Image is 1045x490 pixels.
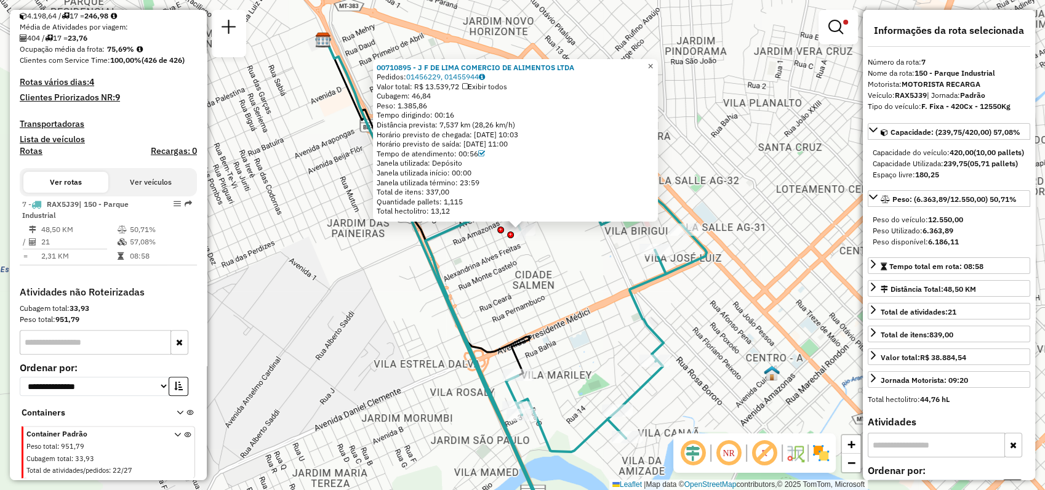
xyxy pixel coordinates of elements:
[84,11,108,20] strong: 246,98
[26,454,71,463] span: Cubagem total
[55,315,79,324] strong: 951,79
[811,443,831,463] img: Exibir/Ocultar setores
[20,146,42,156] a: Rotas
[377,72,654,82] div: Pedidos:
[45,34,53,42] i: Total de rotas
[868,257,1030,274] a: Tempo total em rota: 08:58
[377,149,654,159] div: Tempo de atendimento: 00:56
[943,159,967,168] strong: 239,75
[115,92,120,103] strong: 9
[881,284,976,295] div: Distância Total:
[847,455,855,470] span: −
[920,395,950,404] strong: 44,76 hL
[928,237,959,246] strong: 6.186,11
[75,454,94,463] span: 33,93
[842,435,860,454] a: Zoom in
[20,10,197,22] div: 4.198,64 / 17 =
[868,416,1030,428] h4: Atividades
[29,226,36,233] i: Distância Total
[923,226,953,235] strong: 6.363,89
[868,142,1030,185] div: Capacidade: (239,75/420,00) 57,08%
[714,438,743,468] span: Ocultar NR
[881,329,953,340] div: Total de itens:
[915,68,995,78] strong: 150 - Parque Industrial
[20,12,27,20] i: Cubagem total roteirizado
[842,454,860,472] a: Zoom out
[57,442,59,451] span: :
[22,199,129,220] span: 7 -
[22,236,28,248] td: /
[948,307,956,316] strong: 21
[943,284,976,294] span: 48,50 KM
[22,406,161,419] span: Containers
[684,480,737,489] a: OpenStreetMap
[612,480,642,489] a: Leaflet
[129,250,191,262] td: 08:58
[643,58,658,73] a: Close popup
[678,438,708,468] span: Ocultar deslocamento
[377,120,654,130] div: Distância prevista: 7,537 km (28,26 km/h)
[377,187,654,197] div: Total de itens: 337,00
[20,303,197,314] div: Cubagem total:
[169,377,188,396] button: Ordem crescente
[70,303,89,313] strong: 33,93
[26,442,57,451] span: Peso total
[895,90,927,100] strong: RAX5J39
[217,15,241,42] a: Nova sessão e pesquisa
[377,62,574,71] strong: 00710895 - J F DE LIMA COMERCIO DE ALIMENTOS LTDA
[377,110,654,120] div: Tempo dirigindo: 00:16
[462,82,507,91] span: Exibir todos
[107,44,134,54] strong: 75,69%
[20,77,197,87] h4: Rotas vários dias:
[843,20,848,25] span: Filtro Ativo
[89,76,94,87] strong: 4
[927,90,985,100] span: | Jornada:
[109,466,111,475] span: :
[881,352,966,363] div: Valor total:
[23,172,108,193] button: Ver rotas
[873,236,1025,247] div: Peso disponível:
[868,68,1030,79] div: Nome da rota:
[20,33,197,44] div: 404 / 17 =
[113,466,132,475] span: 22/27
[20,314,197,325] div: Peso total:
[47,199,79,209] span: RAX5J39
[20,119,197,129] h4: Transportadoras
[110,55,142,65] strong: 100,00%
[920,353,966,362] strong: R$ 38.884,54
[20,55,110,65] span: Clientes com Service Time:
[868,326,1030,342] a: Total de itens:839,00
[823,15,853,39] a: Exibir filtros
[868,303,1030,319] a: Total de atividades:21
[881,375,968,386] div: Jornada Motorista: 09:20
[20,22,197,33] div: Média de Atividades por viagem:
[61,442,84,451] span: 951,79
[873,147,1025,158] div: Capacidade do veículo:
[921,102,1011,111] strong: F. Fixa - 420Cx - 12550Kg
[478,149,485,158] a: Com service time
[20,34,27,42] i: Total de Atividades
[111,12,117,20] i: Meta Caixas/viagem: 222,69 Diferença: 24,29
[137,46,143,53] em: Média calculada utilizando a maior ocupação (%Peso ou %Cubagem) de cada rota da sessão. Rotas cro...
[868,394,1030,405] div: Total hectolitro:
[20,134,197,145] h4: Lista de veículos
[974,148,1024,157] strong: (10,00 pallets)
[868,101,1030,112] div: Tipo do veículo:
[29,238,36,246] i: Total de Atividades
[377,139,654,149] div: Horário previsto de saída: [DATE] 11:00
[20,286,197,298] h4: Atividades não Roteirizadas
[868,25,1030,36] h4: Informações da rota selecionada
[873,225,1025,236] div: Peso Utilizado:
[41,250,117,262] td: 2,31 KM
[20,92,197,103] h4: Clientes Priorizados NR:
[847,436,855,452] span: +
[609,480,868,490] div: Map data © contributors,© 2025 TomTom, Microsoft
[377,158,654,168] div: Janela utilizada: Depósito
[377,91,431,100] span: Cubagem: 46,84
[868,371,1030,388] a: Jornada Motorista: 09:20
[151,146,197,156] h4: Recargas: 0
[785,443,805,463] img: Fluxo de ruas
[868,57,1030,68] div: Número da rota:
[868,280,1030,297] a: Distância Total:48,50 KM
[868,190,1030,207] a: Peso: (6.363,89/12.550,00) 50,71%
